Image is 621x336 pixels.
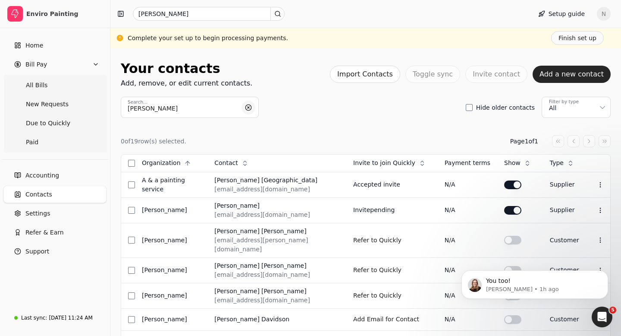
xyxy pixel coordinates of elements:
[107,212,159,254] div: thumbs up
[26,119,70,128] span: Due to Quickly
[550,236,579,245] div: customer
[25,228,64,237] span: Refer & Earn
[214,185,339,194] div: [EMAIL_ADDRESS][DOMAIN_NAME]
[26,138,38,147] span: Paid
[5,76,105,94] a: All Bills
[353,313,419,326] button: Add Email for Contact
[214,315,260,324] div: [PERSON_NAME]
[7,154,166,174] div: Nancy says…
[26,100,69,109] span: New Requests
[214,287,260,296] div: [PERSON_NAME]
[7,174,166,202] div: Nancy says…
[128,99,147,106] label: Search...
[151,3,167,19] div: Close
[476,105,535,111] label: Hide older contacts
[445,291,490,300] div: N/A
[445,315,490,324] div: N/A
[550,180,579,189] div: Supplier
[7,120,141,147] div: Perfect! Maybe double check their invoices are showing now in Quickly
[214,296,339,305] div: [EMAIL_ADDRESS][DOMAIN_NAME]
[49,314,92,322] div: [DATE] 11:24 AM
[128,207,135,214] button: Select row
[25,190,52,199] span: Contacts
[550,156,579,170] button: Type
[3,205,107,222] a: Settings
[597,7,611,21] button: N
[445,206,490,215] div: N/A
[13,270,20,277] button: Emoji picker
[142,176,201,194] div: A & A Painting Service
[135,3,151,20] button: Home
[107,154,166,173] div: yes shows now
[353,289,401,303] button: Refer to Quickly
[121,59,252,78] div: Your contacts
[353,206,431,215] div: Invite pending
[142,158,181,168] span: Organization
[148,266,162,280] button: Send a message…
[25,247,49,256] span: Support
[25,171,59,180] span: Accounting
[550,158,564,168] span: Type
[353,158,415,168] span: Invite to join Quickly
[445,266,490,275] div: N/A
[14,125,135,142] div: Perfect! Maybe double check their invoices are showing now in Quickly
[448,252,621,313] iframe: Intercom notifications message
[142,266,201,275] div: [PERSON_NAME]
[353,233,401,247] button: Refer to Quickly
[142,236,201,245] div: [PERSON_NAME]
[445,158,490,168] div: Payment terms
[100,202,166,259] div: thumbs up
[38,179,159,196] div: perfect! have a nice day [PERSON_NAME]
[25,41,43,50] span: Home
[550,315,579,324] div: customer
[214,201,260,210] div: [PERSON_NAME]
[142,315,201,324] div: [PERSON_NAME]
[142,291,201,300] div: [PERSON_NAME]
[3,310,107,326] a: Last sync:[DATE] 11:24 AM
[7,252,165,266] textarea: Message…
[5,114,105,132] a: Due to Quickly
[3,56,107,73] button: Bill Pay
[445,180,490,189] div: N/A
[7,202,166,266] div: Nancy says…
[609,307,616,314] span: 5
[25,5,38,19] img: Profile image for Support
[549,98,579,105] div: Filter by type
[127,94,166,113] div: ok Done
[134,99,159,108] div: ok Done
[353,156,431,170] button: Invite to join Quickly
[261,261,307,270] div: [PERSON_NAME]
[27,270,34,277] button: Gif picker
[121,137,186,146] div: 0 of 19 row(s) selected.
[128,237,135,244] button: Select row
[5,133,105,151] a: Paid
[214,156,253,170] button: Contact
[261,287,307,296] div: [PERSON_NAME]
[3,243,107,260] button: Support
[6,3,22,20] button: go back
[142,206,201,215] div: [PERSON_NAME]
[55,270,62,277] button: Start recording
[214,227,260,236] div: [PERSON_NAME]
[504,158,521,168] span: Show
[128,292,135,299] button: Select row
[25,60,47,69] span: Bill Pay
[26,10,103,18] div: Enviro Painting
[42,8,69,15] h1: Support
[353,263,401,277] button: Refer to Quickly
[214,270,339,279] div: [EMAIL_ADDRESS][DOMAIN_NAME]
[128,160,135,167] button: Select all
[214,261,260,270] div: [PERSON_NAME]
[25,209,50,218] span: Settings
[5,95,105,113] a: New Requests
[7,10,166,94] div: Nancy says…
[7,94,166,120] div: Nancy says…
[551,31,604,45] button: Finish set up
[214,210,339,219] div: [EMAIL_ADDRESS][DOMAIN_NAME]
[261,176,317,185] div: [GEOGRAPHIC_DATA]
